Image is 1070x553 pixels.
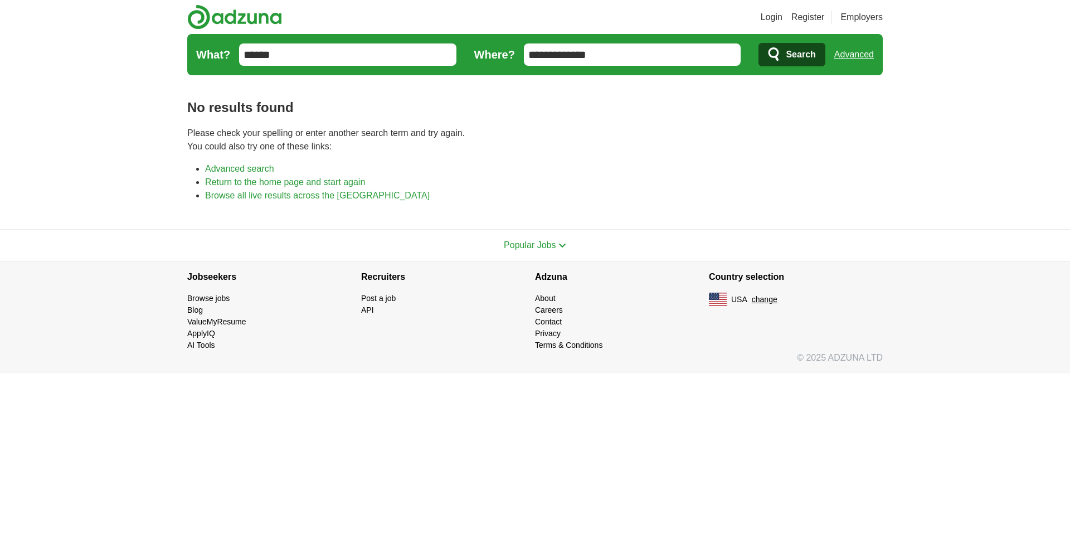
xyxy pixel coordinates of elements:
[535,329,561,338] a: Privacy
[187,341,215,350] a: AI Tools
[535,305,563,314] a: Careers
[761,11,782,24] a: Login
[535,341,602,350] a: Terms & Conditions
[504,240,556,250] span: Popular Jobs
[187,98,883,118] h1: No results found
[840,11,883,24] a: Employers
[361,305,374,314] a: API
[752,294,777,305] button: change
[187,305,203,314] a: Blog
[834,43,874,66] a: Advanced
[474,46,515,63] label: Where?
[758,43,825,66] button: Search
[187,294,230,303] a: Browse jobs
[791,11,825,24] a: Register
[709,293,727,306] img: US flag
[205,177,365,187] a: Return to the home page and start again
[709,261,883,293] h4: Country selection
[187,127,883,153] p: Please check your spelling or enter another search term and try again. You could also try one of ...
[178,351,892,373] div: © 2025 ADZUNA LTD
[558,243,566,248] img: toggle icon
[205,164,274,173] a: Advanced search
[205,191,430,200] a: Browse all live results across the [GEOGRAPHIC_DATA]
[187,4,282,30] img: Adzuna logo
[535,317,562,326] a: Contact
[786,43,815,66] span: Search
[196,46,230,63] label: What?
[535,294,556,303] a: About
[187,317,246,326] a: ValueMyResume
[731,294,747,305] span: USA
[187,329,215,338] a: ApplyIQ
[361,294,396,303] a: Post a job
